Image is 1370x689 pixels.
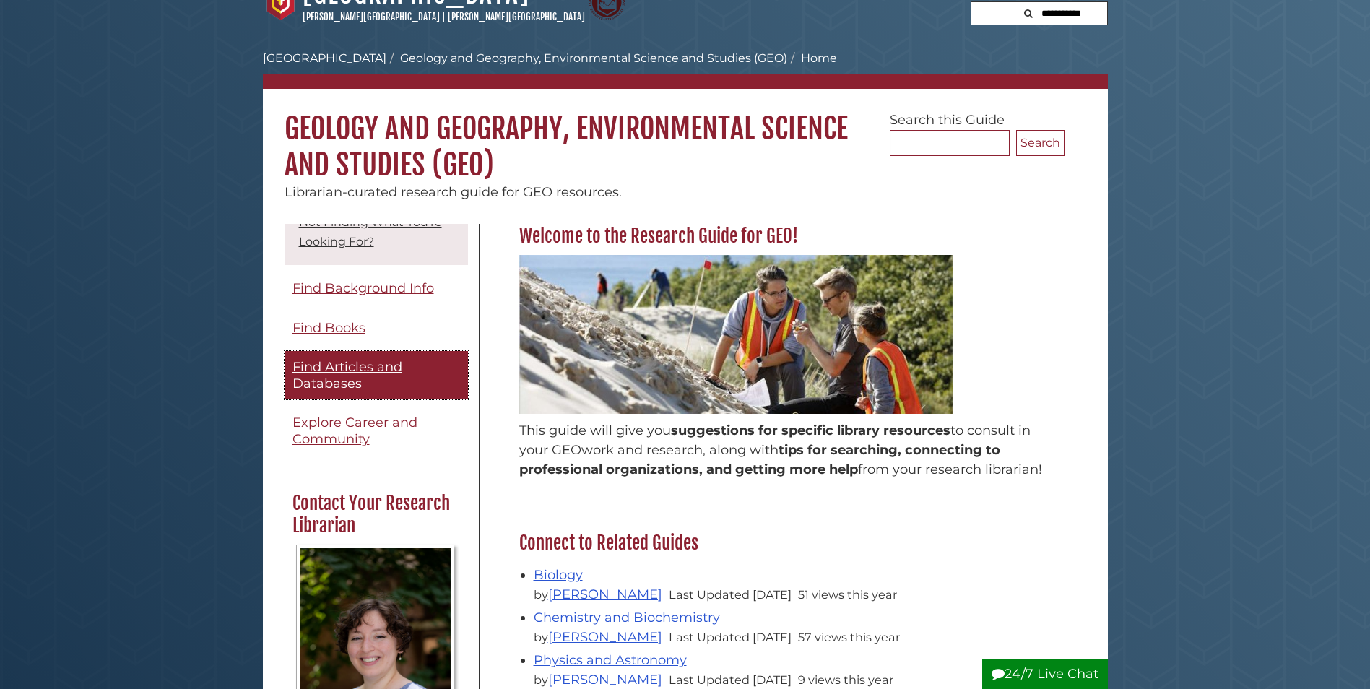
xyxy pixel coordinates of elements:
a: Explore Career and Community [285,407,468,455]
a: Biology [534,567,583,583]
h1: Geology and Geography, Environmental Science and Studies (GEO) [263,89,1108,183]
span: Find Background Info [292,280,434,296]
h2: Connect to Related Guides [512,532,1065,555]
span: work and research, along with [581,442,779,458]
span: to consult in your GEO [519,422,1031,458]
span: 9 views this year [798,672,893,687]
span: suggestions for specific library resources [671,422,950,438]
span: 57 views this year [798,630,900,644]
span: by [534,630,665,644]
span: 51 views this year [798,587,897,602]
a: Find Background Info [285,272,468,305]
a: Chemistry and Biochemistry [534,610,720,625]
button: Search [1020,2,1037,22]
span: Last Updated [DATE] [669,672,792,687]
button: Search [1016,130,1065,156]
span: Find Articles and Databases [292,359,402,391]
a: [PERSON_NAME] [548,586,662,602]
a: [GEOGRAPHIC_DATA] [263,51,386,65]
a: Find Books [285,312,468,344]
button: 24/7 Live Chat [982,659,1108,689]
h2: Contact Your Research Librarian [285,492,466,537]
a: [PERSON_NAME] [548,629,662,645]
span: Last Updated [DATE] [669,587,792,602]
a: [PERSON_NAME] [548,672,662,688]
span: | [442,11,446,22]
span: Explore Career and Community [292,415,417,447]
i: Search [1024,9,1033,18]
a: Physics and Astronomy [534,652,687,668]
span: from your research librarian! [858,461,1042,477]
a: Geology and Geography, Environmental Science and Studies (GEO) [400,51,787,65]
a: Find Articles and Databases [285,351,468,399]
a: [PERSON_NAME][GEOGRAPHIC_DATA] [448,11,585,22]
span: This guide will give you [519,422,671,438]
span: Last Updated [DATE] [669,630,792,644]
a: [PERSON_NAME][GEOGRAPHIC_DATA] [303,11,440,22]
span: by [534,587,665,602]
span: Librarian-curated research guide for GEO resources. [285,184,622,200]
nav: breadcrumb [263,50,1108,89]
span: by [534,672,665,687]
li: Home [787,50,837,67]
span: tips for searching, connecting to professional organizations, and getting more help [519,442,1000,477]
h2: Welcome to the Research Guide for GEO! [512,225,1065,248]
span: Find Books [292,320,365,336]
